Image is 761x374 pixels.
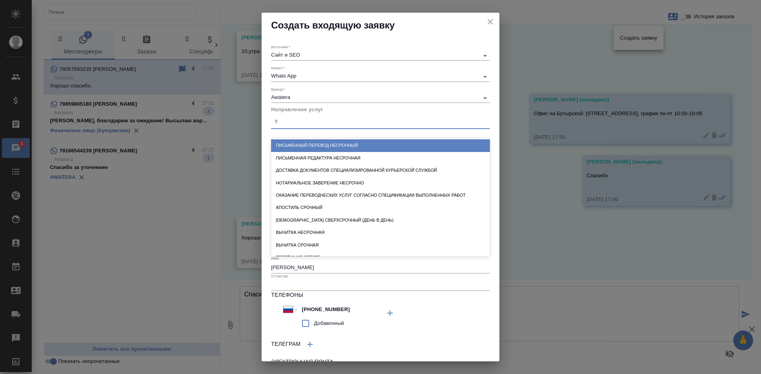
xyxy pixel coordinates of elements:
[271,66,285,70] label: Канал
[271,256,279,260] label: Имя
[271,19,490,32] h2: Создать входящую заявку
[271,239,490,251] div: Вычитка срочная
[271,94,490,100] div: Awatera
[271,340,300,349] h6: Телеграм
[271,106,323,112] span: Направление услуг
[271,164,490,177] div: Доставка документов специализированной курьерской службой
[271,177,490,189] div: Нотариальное заверение несрочно
[271,358,490,366] h6: Электронная почта
[271,73,490,79] div: Whats App
[271,152,490,164] div: Письменная редактура несрочная
[271,214,490,226] div: [DEMOGRAPHIC_DATA] сверхсрочный (день в день)
[271,251,490,264] div: Верстка MS Office
[300,335,319,354] button: Добавить
[314,319,344,327] span: Добавочный
[271,45,290,49] label: Источник
[271,274,288,278] label: Отчество
[271,87,285,91] label: Бренд
[271,189,490,201] div: Оказание переводческих услуг согласно Спецификации выполненных работ
[271,226,490,239] div: Вычитка несрочная
[271,52,490,58] div: Сайт и SEO
[271,291,490,300] h6: Телефоны
[484,16,496,28] button: close
[380,304,400,323] button: Добавить
[271,139,490,152] div: Письменный перевод несрочный
[271,201,490,214] div: Апостиль срочный
[299,304,368,315] input: ✎ Введи что-нибудь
